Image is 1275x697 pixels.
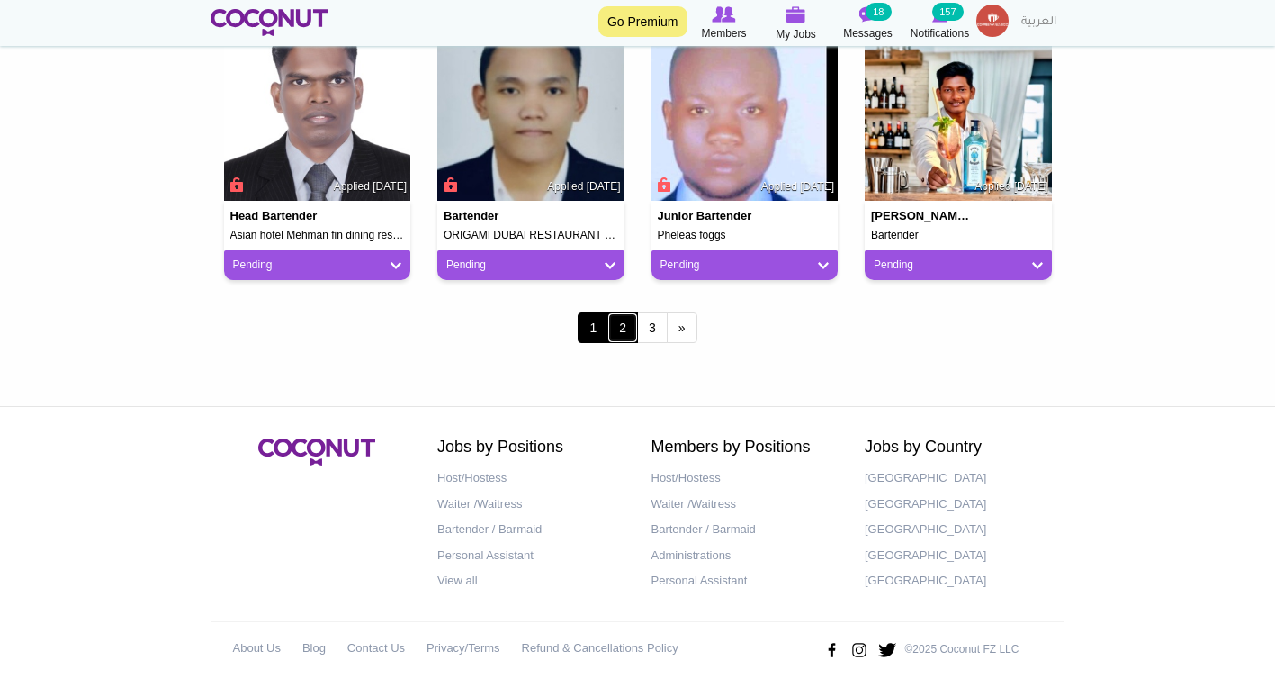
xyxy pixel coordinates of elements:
a: 3 [637,312,668,343]
p: ©2025 Coconut FZ LLC [905,642,1019,657]
h4: Bartender [444,210,548,222]
a: next › [667,312,697,343]
span: Connect to Unlock the Profile [228,176,244,194]
a: 2 [607,312,638,343]
a: [GEOGRAPHIC_DATA] [865,517,1052,543]
img: Twitter [877,636,897,665]
img: Messages [859,6,877,23]
h4: [PERSON_NAME] Gangalakurthi [871,210,975,222]
h2: Jobs by Country [865,439,1052,457]
a: Pending [874,258,1043,273]
a: Messages Messages 18 [832,5,904,42]
a: Privacy/Terms [426,636,500,662]
a: Bartender / Barmaid [437,517,624,543]
img: Browse Members [712,6,735,23]
a: Waiter /Waitress [437,492,624,518]
h5: Pheleas foggs [658,230,832,241]
h5: ORIGAMI DUBAI RESTAURANT LLC [444,230,618,241]
a: View all [437,568,624,594]
span: 1 [578,312,608,343]
h4: Head Bartender [230,210,335,222]
img: Home [211,9,328,36]
a: العربية [1012,5,1065,41]
img: Murungi Lawrence's picture [651,14,839,201]
a: Blog [302,636,326,662]
a: My Jobs My Jobs [760,5,832,43]
a: Contact Us [347,636,405,662]
a: About Us [233,636,281,662]
a: Personal Assistant [651,568,839,594]
a: Administrations [651,543,839,569]
h5: Bartender [871,230,1046,241]
a: Go Premium [598,6,687,37]
h2: Jobs by Positions [437,439,624,457]
a: [GEOGRAPHIC_DATA] [865,568,1052,594]
img: Instagram [849,636,869,665]
img: Facebook [822,636,841,665]
a: Pending [233,258,402,273]
h4: Junior Bartender [658,210,762,222]
a: [GEOGRAPHIC_DATA] [865,466,1052,492]
img: Venkat Gangalakurthi's picture [865,14,1052,201]
small: 18 [866,3,891,21]
span: Notifications [911,24,969,42]
a: Bartender / Barmaid [651,517,839,543]
a: Personal Assistant [437,543,624,569]
h2: Members by Positions [651,439,839,457]
span: Connect to Unlock the Profile [655,176,671,194]
h5: Asian hotel Mehman fin dining restaurant [230,230,405,241]
span: Connect to Unlock the Profile [441,176,457,194]
a: Pending [446,258,615,273]
small: 157 [932,3,963,21]
a: Host/Hostess [651,466,839,492]
img: Coconut [258,439,375,466]
a: [GEOGRAPHIC_DATA] [865,543,1052,569]
img: My Jobs [786,6,806,23]
a: Refund & Cancellations Policy [522,636,678,662]
img: Notifications [932,6,947,23]
a: Waiter /Waitress [651,492,839,518]
span: Messages [843,24,893,42]
span: My Jobs [776,25,816,43]
span: Members [701,24,746,42]
a: Pending [660,258,830,273]
img: Vinoth Selvaraj's picture [224,14,411,201]
a: Host/Hostess [437,466,624,492]
a: [GEOGRAPHIC_DATA] [865,492,1052,518]
a: Notifications Notifications 157 [904,5,976,42]
img: John Villaflor's picture [437,14,624,201]
a: Browse Members Members [688,5,760,42]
